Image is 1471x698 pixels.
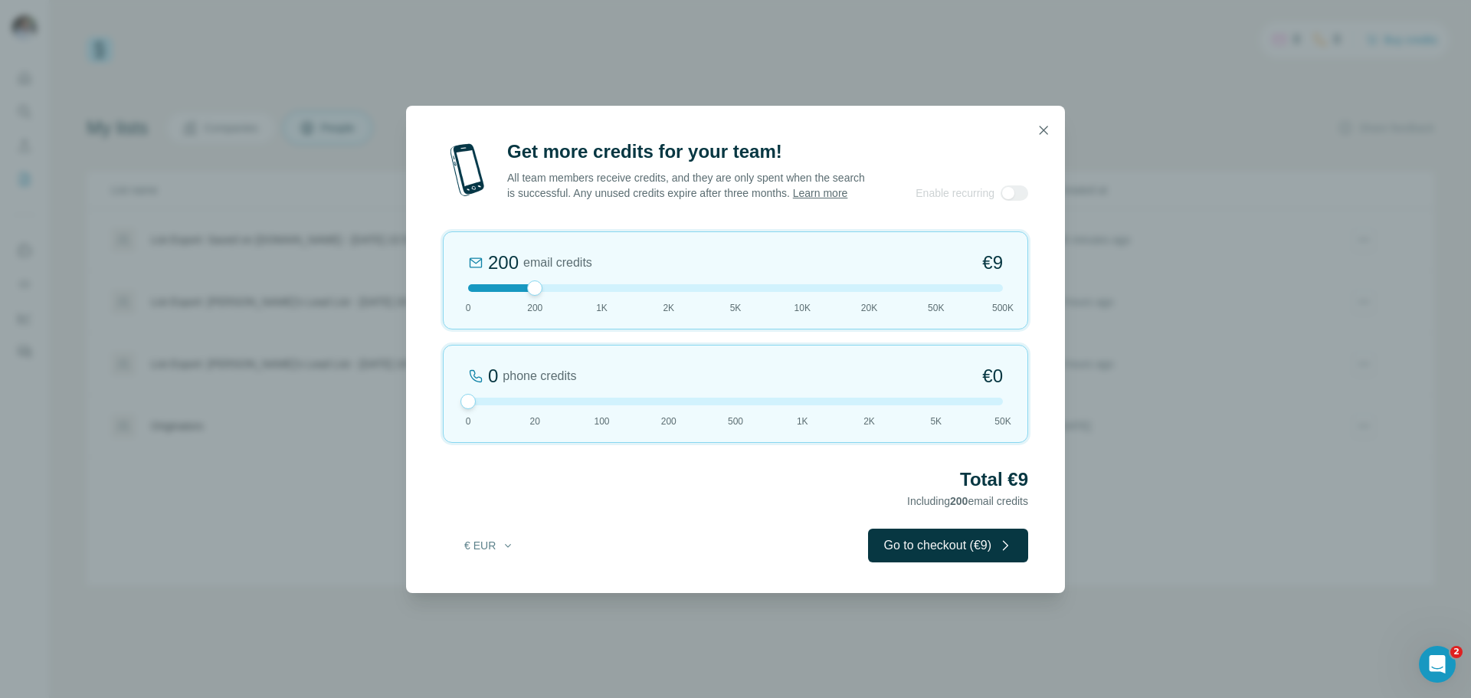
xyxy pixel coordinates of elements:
[530,415,540,428] span: 20
[793,187,848,199] a: Learn more
[1450,646,1463,658] span: 2
[507,170,867,201] p: All team members receive credits, and they are only spent when the search is successful. Any unus...
[861,301,877,315] span: 20K
[488,364,498,388] div: 0
[730,301,742,315] span: 5K
[982,364,1003,388] span: €0
[663,301,674,315] span: 2K
[443,139,492,201] img: mobile-phone
[523,254,592,272] span: email credits
[868,529,1028,562] button: Go to checkout (€9)
[443,467,1028,492] h2: Total €9
[930,415,942,428] span: 5K
[907,495,1028,507] span: Including email credits
[527,301,542,315] span: 200
[1419,646,1456,683] iframe: Intercom live chat
[728,415,743,428] span: 500
[982,251,1003,275] span: €9
[950,495,968,507] span: 200
[594,415,609,428] span: 100
[488,251,519,275] div: 200
[661,415,677,428] span: 200
[503,367,576,385] span: phone credits
[596,301,608,315] span: 1K
[466,415,471,428] span: 0
[992,301,1014,315] span: 500K
[454,532,525,559] button: € EUR
[863,415,875,428] span: 2K
[994,415,1011,428] span: 50K
[916,185,994,201] span: Enable recurring
[928,301,944,315] span: 50K
[466,301,471,315] span: 0
[794,301,811,315] span: 10K
[797,415,808,428] span: 1K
